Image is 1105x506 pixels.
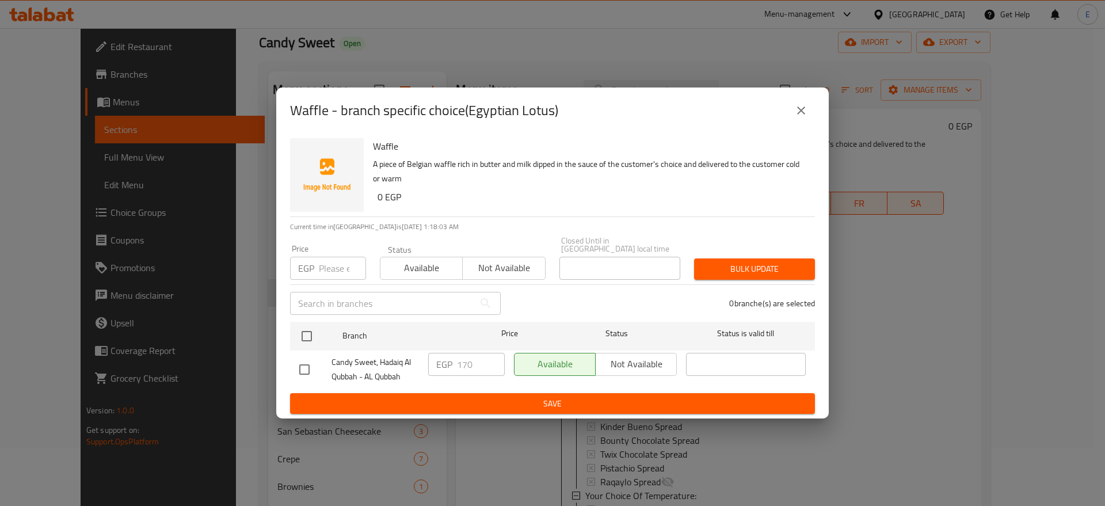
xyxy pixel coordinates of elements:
[378,189,806,205] h6: 0 EGP
[694,258,815,280] button: Bulk update
[380,257,463,280] button: Available
[290,393,815,414] button: Save
[290,101,558,120] h2: Waffle - branch specific choice(Egyptian Lotus)
[471,326,548,341] span: Price
[462,257,545,280] button: Not available
[787,97,815,124] button: close
[557,326,677,341] span: Status
[729,298,815,309] p: 0 branche(s) are selected
[298,261,314,275] p: EGP
[385,260,458,276] span: Available
[373,138,806,154] h6: Waffle
[467,260,540,276] span: Not available
[342,329,462,343] span: Branch
[290,138,364,212] img: Waffle
[436,357,452,371] p: EGP
[290,222,815,232] p: Current time in [GEOGRAPHIC_DATA] is [DATE] 1:18:03 AM
[373,157,806,186] p: A piece of Belgian waffle rich in butter and milk dipped in the sauce of the customer's choice an...
[331,355,419,384] span: Candy Sweet, Hadaiq Al Qubbah - AL Qubbah
[457,353,505,376] input: Please enter price
[290,292,474,315] input: Search in branches
[319,257,366,280] input: Please enter price
[703,262,806,276] span: Bulk update
[686,326,806,341] span: Status is valid till
[299,397,806,411] span: Save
